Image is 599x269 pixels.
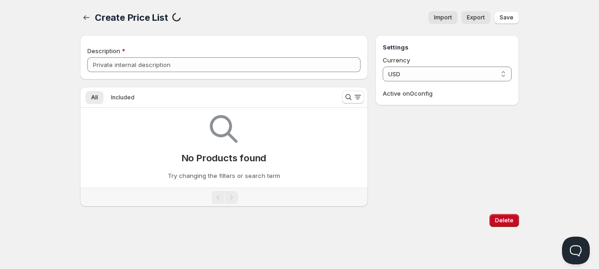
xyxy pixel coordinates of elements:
[210,115,238,143] img: Empty search results
[111,94,134,101] span: Included
[80,188,368,207] nav: Pagination
[87,47,120,55] span: Description
[428,11,458,24] button: Import
[494,11,519,24] button: Save
[467,14,485,21] span: Export
[489,214,519,227] button: Delete
[495,217,513,224] span: Delete
[91,94,98,101] span: All
[500,14,513,21] span: Save
[95,12,168,23] span: Create Price List
[562,237,590,264] iframe: Help Scout Beacon - Open
[87,57,361,72] input: Private internal description
[461,11,490,24] a: Export
[168,171,280,180] p: Try changing the filters or search term
[383,56,410,64] span: Currency
[182,153,267,164] p: No Products found
[383,43,512,52] h3: Settings
[383,89,512,98] p: Active on 0 config
[342,91,364,104] button: Search and filter results
[434,14,452,21] span: Import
